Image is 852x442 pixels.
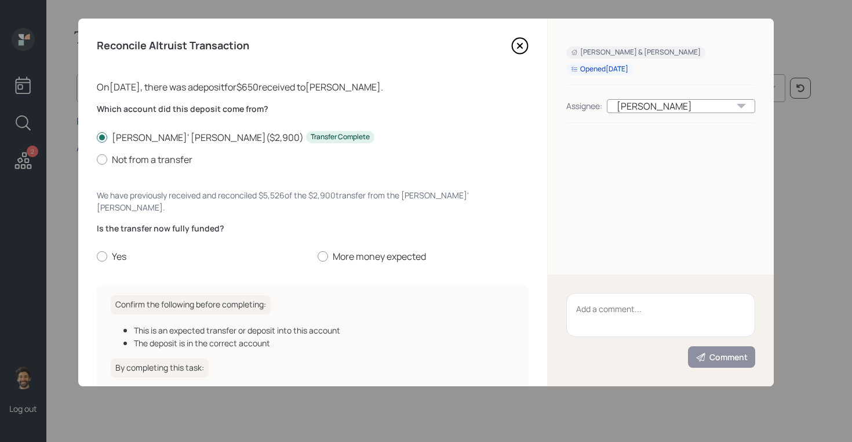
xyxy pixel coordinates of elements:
label: More money expected [318,250,529,263]
button: Comment [688,346,755,368]
div: We have previously received and reconciled $5,526 of the $2,900 transfer from the [PERSON_NAME]' ... [97,189,529,213]
h6: Confirm the following before completing: [111,295,271,314]
div: Comment [696,352,748,363]
label: Is the transfer now fully funded? [97,223,529,234]
div: This is an expected transfer or deposit into this account [134,324,515,336]
label: Yes [97,250,308,263]
div: The deposit is in the correct account [134,337,515,349]
div: [PERSON_NAME] & [PERSON_NAME] [571,48,701,57]
div: On [DATE] , there was a deposit for $650 received to [PERSON_NAME] . [97,80,529,94]
div: Assignee: [566,100,602,112]
div: Transfer Complete [311,132,370,142]
div: Opened [DATE] [571,64,628,74]
label: [PERSON_NAME]' [PERSON_NAME] ( $2,900 ) [97,131,529,144]
div: [PERSON_NAME] [607,99,755,113]
h4: Reconcile Altruist Transaction [97,39,249,52]
h6: By completing this task: [111,358,209,378]
label: Which account did this deposit come from? [97,103,529,115]
label: Not from a transfer [97,153,529,166]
